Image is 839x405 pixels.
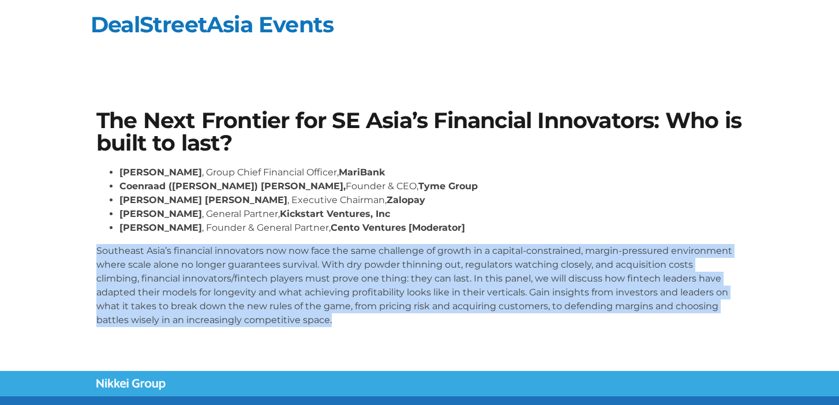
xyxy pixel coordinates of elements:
[280,208,390,219] strong: Kickstart Ventures, Inc
[119,181,346,192] strong: Coenraad ([PERSON_NAME]) [PERSON_NAME],
[119,221,743,235] li: , Founder & General Partner,
[119,208,202,219] strong: [PERSON_NAME]
[418,181,478,192] strong: Tyme Group
[96,110,743,154] h1: The Next Frontier for SE Asia’s Financial Innovators: Who is built to last?
[339,167,385,178] strong: MariBank
[119,194,287,205] strong: [PERSON_NAME] [PERSON_NAME]
[96,244,743,327] p: Southeast Asia’s financial innovators now now face the same challenge of growth in a capital-cons...
[387,194,425,205] strong: Zalopay
[331,222,406,233] strong: Cento Ventures
[119,166,743,179] li: , Group Chief Financial Officer,
[119,167,202,178] strong: [PERSON_NAME]
[119,193,743,207] li: , Executive Chairman,
[409,222,465,233] strong: [Moderator]
[96,378,166,390] img: Nikkei Group
[119,179,743,193] li: Founder & CEO,
[91,11,334,38] a: DealStreetAsia Events
[119,222,202,233] strong: [PERSON_NAME]
[119,207,743,221] li: , General Partner,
